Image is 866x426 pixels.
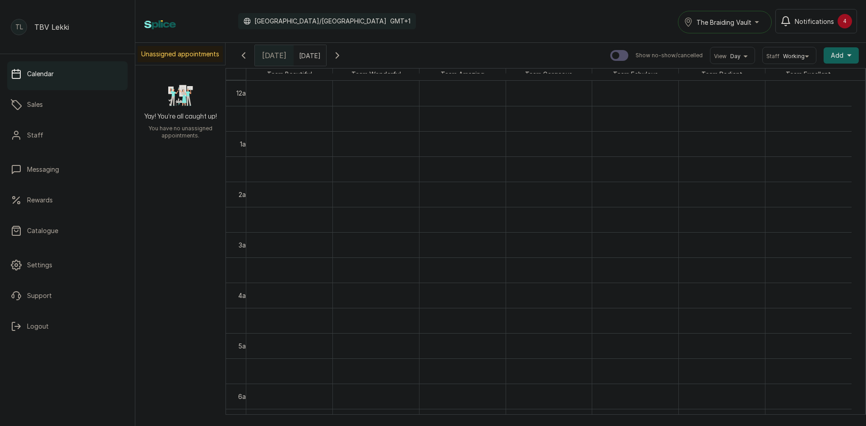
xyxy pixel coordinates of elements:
span: Team Gorgeous [523,69,574,80]
p: Calendar [27,69,54,78]
button: StaffWorking [766,53,812,60]
a: Sales [7,92,128,117]
button: Add [824,47,859,64]
a: Staff [7,123,128,148]
button: Notifications4 [775,9,857,33]
a: Messaging [7,157,128,182]
a: Catalogue [7,218,128,243]
p: Unassigned appointments [138,46,223,62]
span: Working [783,53,805,60]
a: Calendar [7,61,128,87]
span: Notifications [795,17,834,26]
span: Team Fabulous [611,69,660,80]
a: Settings [7,252,128,278]
h2: Yay! You’re all caught up! [144,112,217,121]
div: 5am [236,341,253,351]
span: Staff [766,53,779,60]
p: Rewards [27,196,53,205]
p: [GEOGRAPHIC_DATA]/[GEOGRAPHIC_DATA] [254,17,387,26]
span: Add [831,51,843,60]
span: View [714,53,727,60]
p: TBV Lekki [34,22,69,32]
span: [DATE] [262,50,286,61]
span: Team Radiant [700,69,744,80]
p: Logout [27,322,49,331]
p: Support [27,291,52,300]
div: 4am [236,291,253,300]
p: Sales [27,100,43,109]
p: TL [15,23,23,32]
p: Messaging [27,165,59,174]
span: Team Beautiful [265,69,314,80]
div: 2am [237,190,253,199]
a: Rewards [7,188,128,213]
span: Team Wonderful [350,69,403,80]
a: Support [7,283,128,308]
p: Catalogue [27,226,58,235]
button: ViewDay [714,53,751,60]
button: The Braiding Vault [678,11,772,33]
span: Team Amazing [439,69,486,80]
p: Settings [27,261,52,270]
p: Show no-show/cancelled [636,52,703,59]
span: Day [730,53,741,60]
p: Staff [27,131,43,140]
div: 1am [238,139,253,149]
button: Logout [7,314,128,339]
div: [DATE] [255,45,294,66]
p: You have no unassigned appointments. [141,125,220,139]
div: 3am [237,240,253,250]
p: GMT+1 [390,17,410,26]
span: Team Excellent [784,69,833,80]
div: 6am [236,392,253,401]
div: 4 [838,14,852,28]
div: 12am [235,88,253,98]
span: The Braiding Vault [696,18,751,27]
